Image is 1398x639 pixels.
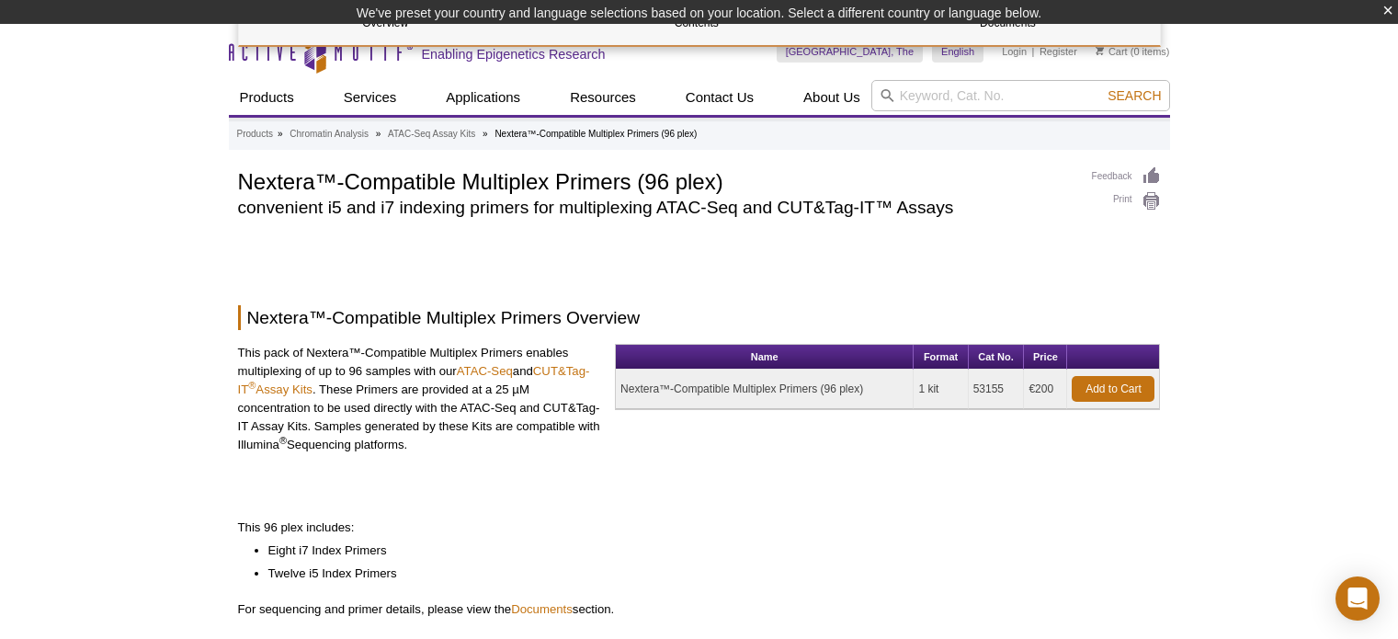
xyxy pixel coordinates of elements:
a: Products [229,80,305,115]
li: » [483,129,488,139]
sup: ® [248,379,256,390]
a: Services [333,80,408,115]
div: Open Intercom Messenger [1335,576,1380,621]
td: 1 kit [914,370,968,409]
sup: ® [279,434,287,445]
li: (0 items) [1096,40,1170,63]
a: About Us [792,80,871,115]
a: [GEOGRAPHIC_DATA], The [777,40,923,63]
p: This 96 plex includes: [238,519,1161,537]
th: Price [1024,345,1067,370]
p: For sequencing and primer details, please view the section. [238,600,1161,619]
a: Feedback [1092,166,1161,187]
h2: Enabling Epigenetics Research [422,46,606,63]
a: CUT&Tag-IT®Assay Kits [238,364,590,396]
li: » [278,129,283,139]
a: ATAC-Seq Assay Kits [388,126,475,143]
th: Cat No. [969,345,1025,370]
a: English [932,40,983,63]
a: Register [1040,45,1077,58]
td: Nextera™-Compatible Multiplex Primers (96 plex) [616,370,914,409]
a: Cart [1096,45,1128,58]
td: €200 [1024,370,1067,409]
a: Add to Cart [1072,376,1154,402]
td: 53155 [969,370,1025,409]
a: Contact Us [675,80,765,115]
h1: Nextera™-Compatible Multiplex Primers (96 plex) [238,166,1074,194]
span: Search [1108,88,1161,103]
a: ATAC-Seq [457,364,513,378]
li: Nextera™-Compatible Multiplex Primers (96 plex) [494,129,697,139]
button: Search [1102,87,1166,104]
a: Applications [435,80,531,115]
a: Products [237,126,273,143]
p: This pack of Nextera™-Compatible Multiplex Primers enables multiplexing of up to 96 samples with ... [238,344,602,454]
a: Documents [511,602,573,616]
a: Login [1002,45,1027,58]
li: » [376,129,381,139]
th: Format [914,345,968,370]
th: Name [616,345,914,370]
a: Chromatin Analysis [290,126,369,143]
li: Eight i7 Index Primers [268,542,1142,560]
a: Print [1092,191,1161,211]
li: Twelve i5 Index Primers [268,565,1142,583]
img: Your Cart [1096,46,1104,55]
h2: Nextera™-Compatible Multiplex Primers Overview [238,305,1161,330]
a: Resources [559,80,647,115]
li: | [1032,40,1035,63]
h2: convenient i5 and i7 indexing primers for multiplexing ATAC-Seq and CUT&Tag-IT™ Assays [238,200,1074,216]
input: Keyword, Cat. No. [871,80,1170,111]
